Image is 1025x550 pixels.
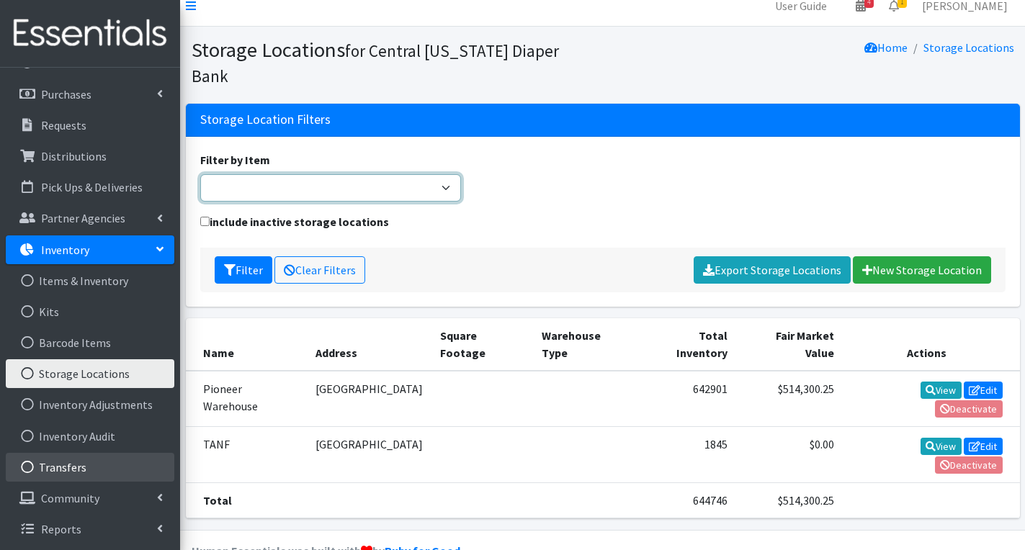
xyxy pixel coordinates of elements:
a: View [921,438,962,455]
a: Barcode Items [6,328,174,357]
th: Address [307,318,431,371]
a: Home [864,40,908,55]
a: Purchases [6,80,174,109]
a: Inventory Adjustments [6,390,174,419]
td: $0.00 [736,427,843,482]
a: View [921,382,962,399]
a: Items & Inventory [6,266,174,295]
a: Pick Ups & Deliveries [6,173,174,202]
td: $514,300.25 [736,371,843,427]
a: Transfers [6,453,174,482]
a: Clear Filters [274,256,365,284]
a: Edit [964,438,1003,455]
td: 644746 [637,482,737,518]
h1: Storage Locations [192,37,598,87]
th: Warehouse Type [533,318,637,371]
a: Export Storage Locations [694,256,851,284]
a: Storage Locations [923,40,1014,55]
td: Pioneer Warehouse [186,371,308,427]
td: [GEOGRAPHIC_DATA] [307,371,431,427]
a: Edit [964,382,1003,399]
h3: Storage Location Filters [200,112,331,127]
p: Reports [41,522,81,536]
td: 642901 [637,371,737,427]
a: Requests [6,111,174,140]
th: Square Footage [431,318,533,371]
th: Total Inventory [637,318,737,371]
button: Filter [215,256,272,284]
img: HumanEssentials [6,9,174,58]
label: include inactive storage locations [200,213,389,230]
a: New Storage Location [853,256,991,284]
a: Distributions [6,142,174,171]
th: Actions [843,318,1020,371]
p: Community [41,491,99,505]
p: Distributions [41,149,107,163]
a: Storage Locations [6,359,174,388]
a: Kits [6,297,174,326]
a: Inventory Audit [6,422,174,451]
p: Pick Ups & Deliveries [41,180,143,194]
td: 1845 [637,427,737,482]
a: Inventory [6,235,174,264]
p: Purchases [41,87,91,102]
a: Community [6,484,174,513]
th: Fair Market Value [736,318,843,371]
th: Name [186,318,308,371]
small: for Central [US_STATE] Diaper Bank [192,40,559,86]
a: Partner Agencies [6,204,174,233]
strong: Total [203,493,232,508]
a: Reports [6,515,174,544]
p: Partner Agencies [41,211,125,225]
label: Filter by Item [200,151,270,168]
p: Inventory [41,243,89,257]
td: TANF [186,427,308,482]
input: include inactive storage locations [200,217,210,226]
p: Requests [41,118,86,132]
td: [GEOGRAPHIC_DATA] [307,427,431,482]
td: $514,300.25 [736,482,843,518]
